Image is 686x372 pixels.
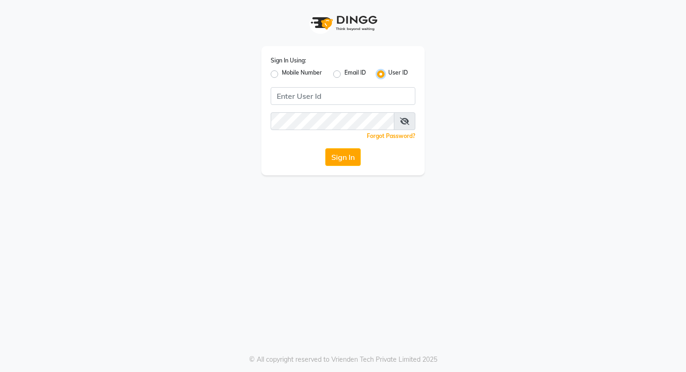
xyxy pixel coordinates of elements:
input: Username [271,87,415,105]
img: logo1.svg [306,9,380,37]
input: Username [271,112,394,130]
label: Email ID [344,69,366,80]
label: User ID [388,69,408,80]
a: Forgot Password? [367,132,415,139]
label: Sign In Using: [271,56,306,65]
label: Mobile Number [282,69,322,80]
button: Sign In [325,148,361,166]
